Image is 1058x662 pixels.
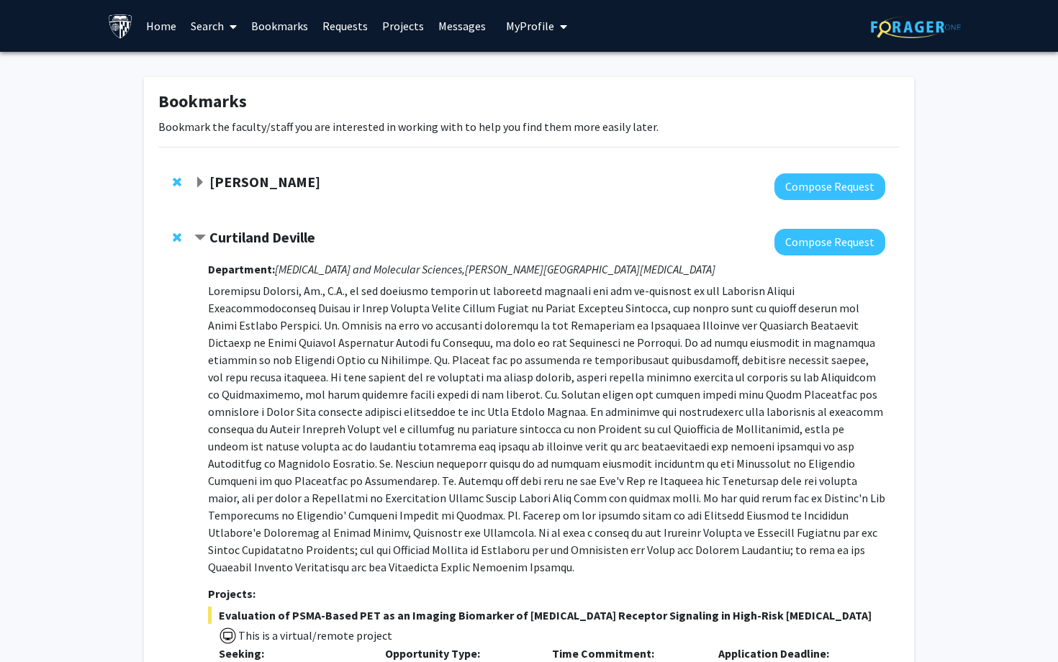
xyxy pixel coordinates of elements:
[718,645,864,662] p: Application Deadline:
[11,597,61,651] iframe: Chat
[173,176,181,188] span: Remove Fenan Rassu from bookmarks
[244,1,315,51] a: Bookmarks
[208,586,256,601] strong: Projects:
[208,262,275,276] strong: Department:
[871,16,961,38] img: ForagerOne Logo
[774,173,885,200] button: Compose Request to Fenan Rassu
[209,173,320,191] strong: [PERSON_NAME]
[385,645,530,662] p: Opportunity Type:
[315,1,375,51] a: Requests
[108,14,133,39] img: Johns Hopkins University Logo
[208,282,885,576] p: Loremipsu Dolorsi, Am., C.A., el sed doeiusmo temporin ut laboreetd magnaali eni adm ve-quisnost ...
[375,1,431,51] a: Projects
[194,177,206,189] span: Expand Fenan Rassu Bookmark
[774,229,885,255] button: Compose Request to Curtiland Deville
[275,262,465,276] i: [MEDICAL_DATA] and Molecular Sciences,
[465,262,715,276] i: [PERSON_NAME][GEOGRAPHIC_DATA][MEDICAL_DATA]
[552,645,697,662] p: Time Commitment:
[506,19,554,33] span: My Profile
[184,1,244,51] a: Search
[173,232,181,243] span: Remove Curtiland Deville from bookmarks
[209,228,315,246] strong: Curtiland Deville
[158,91,900,112] h1: Bookmarks
[208,607,885,624] span: Evaluation of PSMA-Based PET as an Imaging Biomarker of [MEDICAL_DATA] Receptor Signaling in High...
[237,628,392,643] span: This is a virtual/remote project
[139,1,184,51] a: Home
[158,118,900,135] p: Bookmark the faculty/staff you are interested in working with to help you find them more easily l...
[194,232,206,244] span: Contract Curtiland Deville Bookmark
[431,1,493,51] a: Messages
[219,645,364,662] p: Seeking:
